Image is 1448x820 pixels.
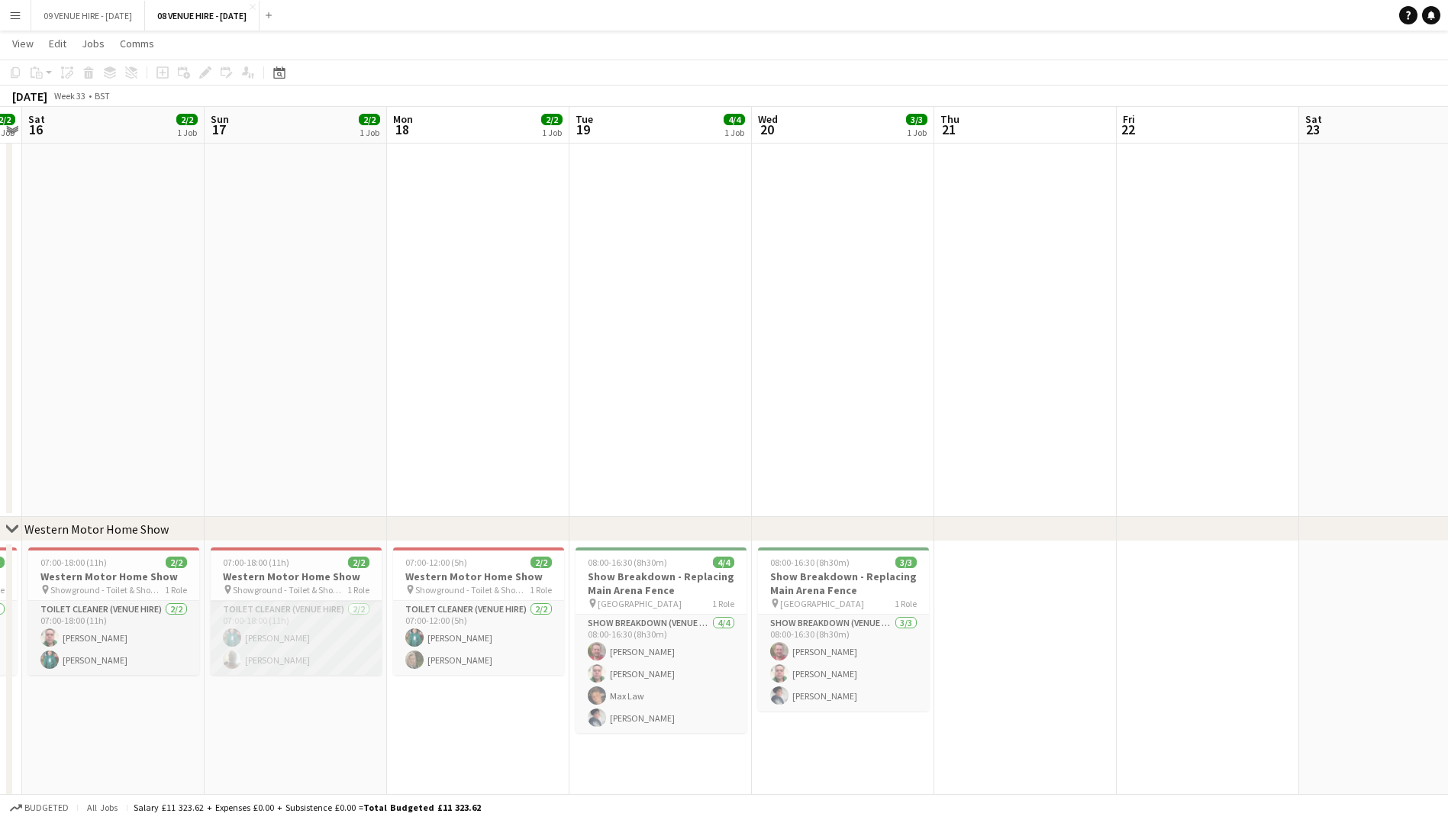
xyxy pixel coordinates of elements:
h3: Show Breakdown - Replacing Main Arena Fence [758,570,929,597]
span: 1 Role [895,598,917,609]
span: Total Budgeted £11 323.62 [363,802,481,813]
span: Week 33 [50,90,89,102]
span: Sat [28,112,45,126]
a: Comms [114,34,160,53]
div: 1 Job [542,127,562,138]
span: 07:00-18:00 (11h) [40,557,107,568]
h3: Western Motor Home Show [211,570,382,583]
span: 2/2 [541,114,563,125]
h3: Western Motor Home Show [28,570,199,583]
div: [DATE] [12,89,47,104]
div: BST [95,90,110,102]
span: Budgeted [24,802,69,813]
span: 17 [208,121,229,138]
app-job-card: 08:00-16:30 (8h30m)3/3Show Breakdown - Replacing Main Arena Fence [GEOGRAPHIC_DATA]1 RoleShow Bre... [758,547,929,711]
span: 08:00-16:30 (8h30m) [588,557,667,568]
div: Western Motor Home Show [24,521,169,537]
h3: Western Motor Home Show [393,570,564,583]
span: Mon [393,112,413,126]
span: Fri [1123,112,1135,126]
h3: Show Breakdown - Replacing Main Arena Fence [576,570,747,597]
span: [GEOGRAPHIC_DATA] [780,598,864,609]
app-job-card: 08:00-16:30 (8h30m)4/4Show Breakdown - Replacing Main Arena Fence [GEOGRAPHIC_DATA]1 RoleShow Bre... [576,547,747,733]
span: 2/2 [166,557,187,568]
span: Comms [120,37,154,50]
span: 1 Role [712,598,734,609]
span: All jobs [84,802,121,813]
span: Sun [211,112,229,126]
app-card-role: Toilet Cleaner (Venue Hire)2/207:00-18:00 (11h)[PERSON_NAME][PERSON_NAME] [211,601,382,675]
span: Showground - Toilet & Showers [233,584,347,596]
a: View [6,34,40,53]
span: 2/2 [531,557,552,568]
span: Wed [758,112,778,126]
span: 1 Role [347,584,369,596]
span: 4/4 [713,557,734,568]
span: 16 [26,121,45,138]
span: 2/2 [359,114,380,125]
span: 4/4 [724,114,745,125]
span: 3/3 [895,557,917,568]
span: 22 [1121,121,1135,138]
span: Sat [1305,112,1322,126]
span: View [12,37,34,50]
span: Jobs [82,37,105,50]
span: Thu [940,112,959,126]
span: 1 Role [530,584,552,596]
span: 08:00-16:30 (8h30m) [770,557,850,568]
span: 23 [1303,121,1322,138]
span: [GEOGRAPHIC_DATA] [598,598,682,609]
span: 18 [391,121,413,138]
app-card-role: Show Breakdown (Venue Hire)3/308:00-16:30 (8h30m)[PERSON_NAME][PERSON_NAME][PERSON_NAME] [758,615,929,711]
span: Showground - Toilet & Showers [415,584,530,596]
div: Salary £11 323.62 + Expenses £0.00 + Subsistence £0.00 = [134,802,481,813]
button: Budgeted [8,799,71,816]
app-card-role: Toilet Cleaner (Venue Hire)2/207:00-12:00 (5h)[PERSON_NAME][PERSON_NAME] [393,601,564,675]
button: 09 VENUE HIRE - [DATE] [31,1,145,31]
span: 1 Role [165,584,187,596]
span: 3/3 [906,114,927,125]
button: 08 VENUE HIRE - [DATE] [145,1,260,31]
app-card-role: Toilet Cleaner (Venue Hire)2/207:00-18:00 (11h)[PERSON_NAME][PERSON_NAME] [28,601,199,675]
span: 21 [938,121,959,138]
div: 1 Job [907,127,927,138]
div: 1 Job [360,127,379,138]
span: 07:00-12:00 (5h) [405,557,467,568]
div: 1 Job [724,127,744,138]
span: 2/2 [348,557,369,568]
span: 19 [573,121,593,138]
span: Edit [49,37,66,50]
span: Tue [576,112,593,126]
span: 07:00-18:00 (11h) [223,557,289,568]
span: 20 [756,121,778,138]
span: 2/2 [176,114,198,125]
app-job-card: 07:00-18:00 (11h)2/2Western Motor Home Show Showground - Toilet & Showers1 RoleToilet Cleaner (Ve... [28,547,199,675]
app-card-role: Show Breakdown (Venue Hire)4/408:00-16:30 (8h30m)[PERSON_NAME][PERSON_NAME]Max Law[PERSON_NAME] [576,615,747,733]
a: Edit [43,34,73,53]
div: 1 Job [177,127,197,138]
app-job-card: 07:00-18:00 (11h)2/2Western Motor Home Show Showground - Toilet & Showers1 RoleToilet Cleaner (Ve... [211,547,382,675]
a: Jobs [76,34,111,53]
app-job-card: 07:00-12:00 (5h)2/2Western Motor Home Show Showground - Toilet & Showers1 RoleToilet Cleaner (Ven... [393,547,564,675]
span: Showground - Toilet & Showers [50,584,165,596]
